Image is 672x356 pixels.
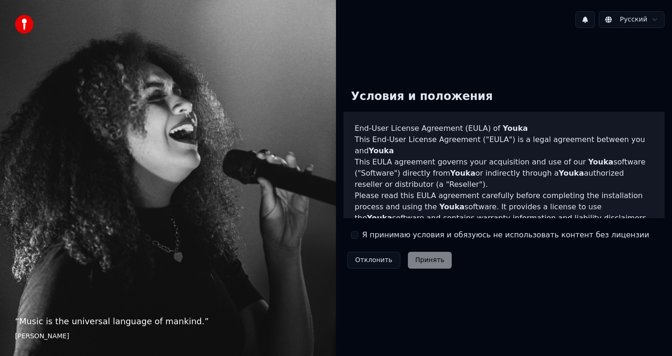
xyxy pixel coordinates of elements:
[362,229,649,241] label: Я принимаю условия и обязуюсь не использовать контент без лицензии
[369,146,394,155] span: Youka
[15,315,321,328] p: “ Music is the universal language of mankind. ”
[588,157,613,166] span: Youka
[15,332,321,341] footer: [PERSON_NAME]
[559,169,584,178] span: Youka
[343,82,500,112] div: Условия и положения
[450,169,476,178] span: Youka
[439,202,464,211] span: Youka
[367,214,392,222] span: Youka
[347,252,400,269] button: Отклонить
[355,134,653,157] p: This End-User License Agreement ("EULA") is a legal agreement between you and
[355,157,653,190] p: This EULA agreement governs your acquisition and use of our software ("Software") directly from o...
[503,124,528,133] span: Youka
[15,15,34,34] img: youka
[355,190,653,224] p: Please read this EULA agreement carefully before completing the installation process and using th...
[355,123,653,134] h3: End-User License Agreement (EULA) of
